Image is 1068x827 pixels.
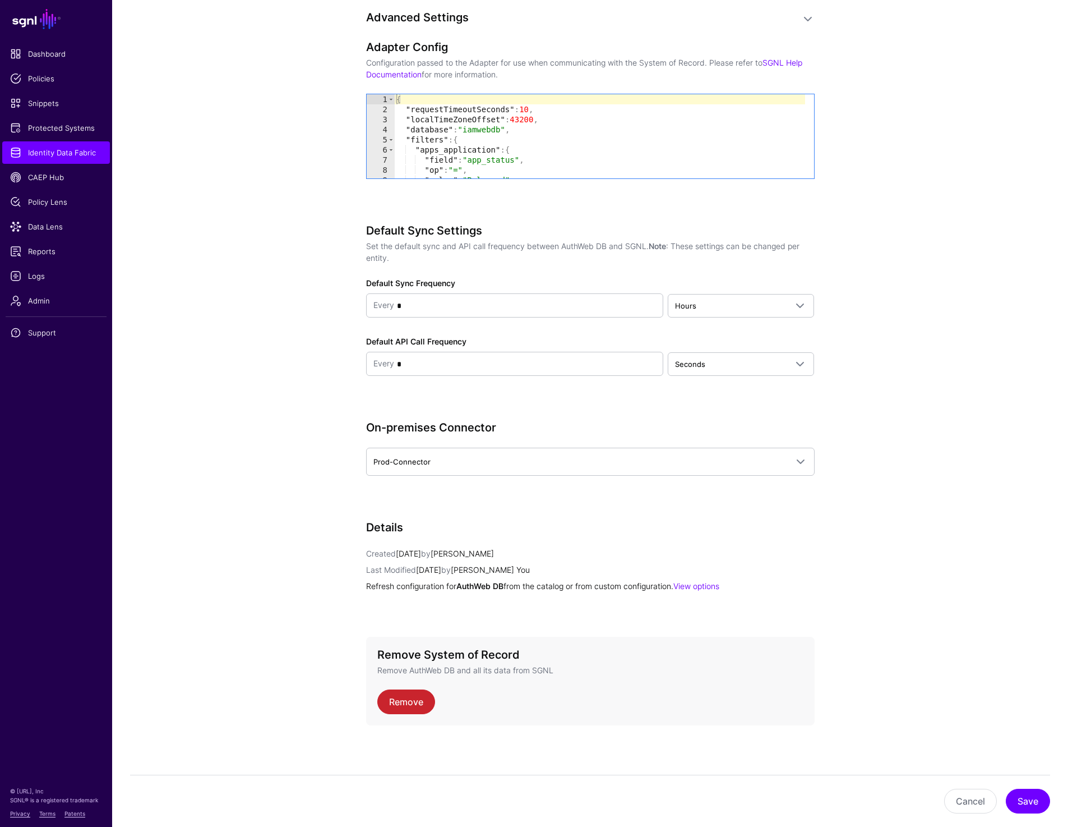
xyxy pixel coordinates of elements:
[10,221,102,232] span: Data Lens
[366,40,815,54] h3: Adapter Config
[367,145,395,155] div: 6
[366,11,792,24] h3: Advanced Settings
[2,43,110,65] a: Dashboard
[416,565,441,575] span: [DATE]
[675,301,696,310] span: Hours
[2,290,110,312] a: Admin
[367,155,395,165] div: 7
[366,224,815,237] h3: Default Sync Settings
[10,196,102,208] span: Policy Lens
[367,135,395,145] div: 5
[10,295,102,306] span: Admin
[377,664,803,676] p: Remove AuthWeb DB and all its data from SGNL
[421,549,431,558] span: by
[2,265,110,287] a: Logs
[649,241,666,251] strong: Note
[10,98,102,109] span: Snippets
[421,549,494,558] app-identifier: [PERSON_NAME]
[10,147,102,158] span: Identity Data Fabric
[366,277,455,289] label: Default Sync Frequency
[10,810,30,817] a: Privacy
[1006,789,1050,814] button: Save
[367,125,395,135] div: 4
[366,240,815,264] p: Set the default sync and API call frequency between AuthWeb DB and SGNL. : These settings can be ...
[2,117,110,139] a: Protected Systems
[10,246,102,257] span: Reports
[377,690,435,714] a: Remove
[7,7,105,31] a: SGNL
[373,457,431,466] span: Prod-Connector
[39,810,56,817] a: Terms
[10,787,102,796] p: © [URL], Inc
[10,48,102,59] span: Dashboard
[441,565,530,575] app-identifier: [PERSON_NAME] You
[10,327,102,338] span: Support
[2,67,110,90] a: Policies
[10,172,102,183] span: CAEP Hub
[366,580,815,592] p: Refresh configuration for from the catalog or from custom configuration.
[373,352,394,375] div: Every
[366,57,815,80] p: Configuration passed to the Adapter for use when communicating with the System of Record. Please ...
[675,360,705,369] span: Seconds
[10,122,102,134] span: Protected Systems
[10,73,102,84] span: Policies
[2,141,110,164] a: Identity Data Fabric
[366,336,466,347] label: Default API Call Frequency
[2,166,110,189] a: CAEP Hub
[388,145,394,155] span: Toggle code folding, rows 6 through 10
[2,215,110,238] a: Data Lens
[64,810,85,817] a: Patents
[367,175,395,185] div: 9
[2,191,110,213] a: Policy Lens
[366,565,416,575] span: Last Modified
[366,421,815,434] h3: On-premises Connector
[673,581,719,591] a: View options
[944,789,997,814] button: Cancel
[388,94,394,104] span: Toggle code folding, rows 1 through 42
[10,796,102,805] p: SGNL® is a registered trademark
[377,648,803,661] h3: Remove System of Record
[366,521,815,534] h3: Details
[388,135,394,145] span: Toggle code folding, rows 5 through 41
[10,270,102,282] span: Logs
[367,104,395,114] div: 2
[456,581,503,591] strong: AuthWeb DB
[367,165,395,175] div: 8
[2,92,110,114] a: Snippets
[367,114,395,125] div: 3
[441,565,451,575] span: by
[366,549,396,558] span: Created
[2,240,110,263] a: Reports
[367,94,395,104] div: 1
[373,294,394,317] div: Every
[396,549,421,558] span: [DATE]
